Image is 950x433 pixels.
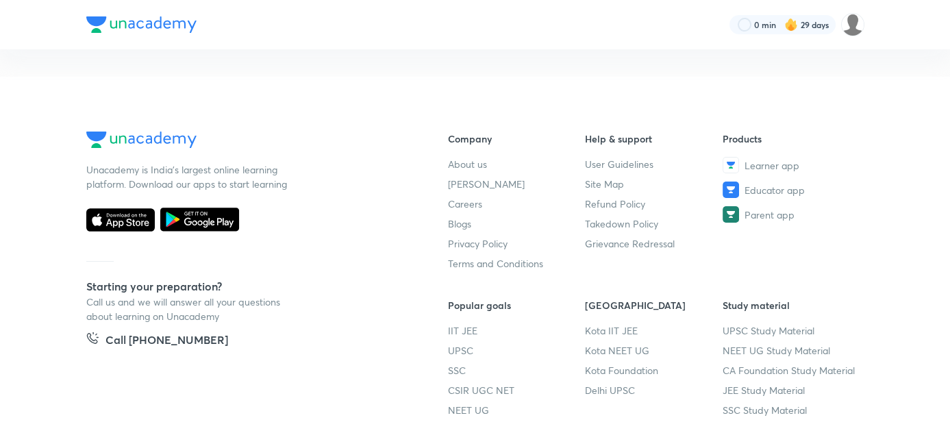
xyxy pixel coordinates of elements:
a: CSIR UGC NET [448,383,586,397]
a: Kota NEET UG [585,343,723,358]
a: JEE Study Material [723,383,860,397]
a: Careers [448,197,586,211]
a: Call [PHONE_NUMBER] [86,332,228,351]
a: SSC [448,363,586,378]
a: Delhi UPSC [585,383,723,397]
h6: Company [448,132,586,146]
a: UPSC Study Material [723,323,860,338]
a: Parent app [723,206,860,223]
a: Grievance Redressal [585,236,723,251]
h6: Products [723,132,860,146]
h6: [GEOGRAPHIC_DATA] [585,298,723,312]
h6: Study material [723,298,860,312]
p: Call us and we will answer all your questions about learning on Unacademy [86,295,292,323]
a: Educator app [723,182,860,198]
img: streak [784,18,798,32]
a: Learner app [723,157,860,173]
img: Palak Tiwari [841,13,864,36]
span: Educator app [745,183,805,197]
a: About us [448,157,586,171]
h6: Help & support [585,132,723,146]
a: Kota Foundation [585,363,723,378]
img: Learner app [723,157,739,173]
a: UPSC [448,343,586,358]
span: Careers [448,197,482,211]
a: Takedown Policy [585,216,723,231]
h5: Starting your preparation? [86,278,404,295]
a: Refund Policy [585,197,723,211]
a: CA Foundation Study Material [723,363,860,378]
span: Parent app [745,208,795,222]
a: Company Logo [86,132,404,151]
a: Terms and Conditions [448,256,586,271]
span: Learner app [745,158,799,173]
h5: Call [PHONE_NUMBER] [105,332,228,351]
img: Educator app [723,182,739,198]
p: Unacademy is India’s largest online learning platform. Download our apps to start learning [86,162,292,191]
h6: Popular goals [448,298,586,312]
a: NEET UG Study Material [723,343,860,358]
a: User Guidelines [585,157,723,171]
img: Parent app [723,206,739,223]
a: Privacy Policy [448,236,586,251]
img: Company Logo [86,132,197,148]
a: Kota IIT JEE [585,323,723,338]
a: [PERSON_NAME] [448,177,586,191]
a: IIT JEE [448,323,586,338]
a: SSC Study Material [723,403,860,417]
img: Company Logo [86,16,197,33]
a: Blogs [448,216,586,231]
a: NEET UG [448,403,586,417]
a: Site Map [585,177,723,191]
